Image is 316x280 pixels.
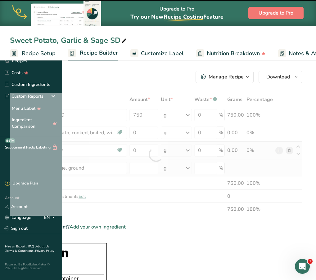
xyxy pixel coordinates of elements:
span: Download [266,73,290,81]
span: Upgrade to Pro [259,9,293,17]
a: FAQ . [28,244,36,249]
span: Recipe Costing [164,13,203,20]
div: BETA [5,138,15,143]
a: Customize Label [130,47,184,60]
span: Customize Label [141,49,184,58]
span: Recipe Builder [80,49,118,57]
a: Privacy Policy [35,249,54,253]
a: Recipe Setup [10,47,56,60]
a: About Us . [5,244,49,253]
span: Nutrition Breakdown [207,49,260,58]
button: Manage Recipe [196,71,254,83]
a: Recipe Builder [68,46,118,61]
button: Upgrade to Pro [248,7,304,19]
a: Terms & Conditions . [5,249,35,253]
span: Recipe Setup [22,49,56,58]
span: Add your own ingredient [70,223,126,231]
a: Nutrition Breakdown [196,47,266,60]
iframe: Intercom live chat [295,259,310,274]
span: 1 [308,259,313,264]
div: Sweet Potato, Garlic & Sage SD [10,35,128,46]
a: Language [5,212,31,223]
div: EN [44,214,57,221]
span: Try our New Feature [130,13,223,20]
a: Hire an Expert . [5,244,27,249]
div: Upgrade to Pro [130,0,223,26]
div: Can't find your ingredient? [10,223,302,231]
div: Custom Reports [5,93,43,100]
div: Powered By FoodLabelMaker © 2025 All Rights Reserved [5,263,57,270]
div: Upgrade Plan [5,180,38,187]
div: Manage Recipe [209,73,244,81]
button: Download [259,71,302,83]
